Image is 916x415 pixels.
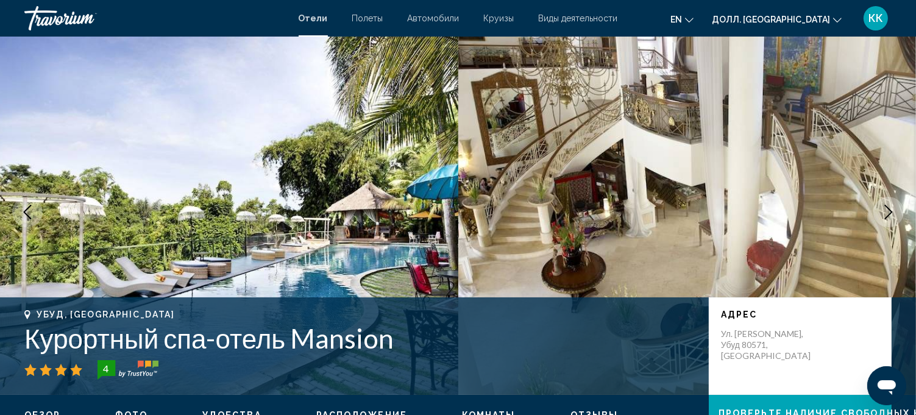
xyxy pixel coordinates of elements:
[484,13,514,23] a: Круизы
[712,15,830,24] ya-tr-span: Долл. [GEOGRAPHIC_DATA]
[408,13,460,23] a: Автомобили
[712,10,842,28] button: Изменить валюту
[37,310,175,319] ya-tr-span: Убуд, [GEOGRAPHIC_DATA]
[12,197,43,227] button: Предыдущее изображение
[873,197,904,227] button: Следующее изображение
[352,13,383,23] a: Полеты
[24,6,286,30] a: Травориум
[539,13,618,23] a: Виды деятельности
[94,361,118,376] div: 4
[98,360,158,380] img: trustyou-badge-hor.svg
[670,15,682,24] ya-tr-span: en
[24,322,394,354] ya-tr-span: Курортный спа-отель Mansion
[670,10,694,28] button: Изменить язык
[721,310,758,319] ya-tr-span: Адрес
[299,13,328,23] a: Отели
[867,366,906,405] iframe: Кнопка запуска окна обмена сообщениями
[868,12,883,24] ya-tr-span: КК
[860,5,892,31] button: Пользовательское меню
[721,328,811,361] ya-tr-span: Ул. [PERSON_NAME], Убуд 80571, [GEOGRAPHIC_DATA]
